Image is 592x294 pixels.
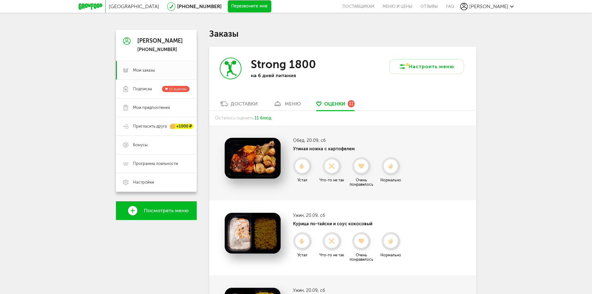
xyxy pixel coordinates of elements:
[133,105,170,110] span: Мои предпочтения
[318,253,346,257] div: Что-то не так
[324,101,345,107] span: Оценки
[170,124,194,129] div: +1000 ₽
[116,80,197,98] a: Подписка 11 оценок
[304,138,326,143] span: , 20.09, сб
[304,213,325,218] span: , 20.09, сб
[133,161,178,166] span: Программа лояльности
[389,59,464,74] button: Настроить меню
[270,100,304,110] a: меню
[137,38,183,44] div: [PERSON_NAME]
[288,253,316,257] div: Устал
[209,30,476,38] h1: Заказы
[177,3,222,9] a: [PHONE_NUMBER]
[116,136,197,154] a: Бонусы
[116,154,197,173] a: Программа лояльности
[116,173,197,192] a: Настройки
[313,100,358,110] a: Оценки 11
[251,58,316,71] h3: Strong 1800
[293,213,405,218] h3: Ужин
[285,101,301,107] div: меню
[225,213,281,254] img: Курица по-тайски и соус кокосовый
[116,201,197,220] a: Посмотреть меню
[318,178,346,182] div: Что-то не так
[348,100,355,107] div: 11
[469,3,508,9] span: [PERSON_NAME]
[347,253,375,262] div: Очень понравилось
[133,180,154,185] span: Настройки
[255,115,271,121] span: 11 блюд
[169,87,186,91] span: 11 оценок
[133,124,167,129] span: Пригласить друга
[347,178,375,187] div: Очень понравилось
[293,138,405,143] h3: Обед
[293,288,405,293] h3: Ужин
[231,101,258,107] div: Доставки
[377,178,405,182] div: Нормально
[116,117,197,136] a: Пригласить друга +1000 ₽
[133,142,148,148] span: Бонусы
[116,98,197,117] a: Мои предпочтения
[137,47,183,53] div: [PHONE_NUMBER]
[209,111,476,125] div: Осталось оценить:
[293,221,405,226] h4: Курица по-тайски и соус кокосовый
[116,61,197,80] a: Мои заказы
[133,86,152,92] span: Подписка
[109,3,159,9] span: [GEOGRAPHIC_DATA]
[228,0,271,13] button: Перезвоните мне
[144,208,189,213] span: Посмотреть меню
[133,68,155,73] span: Мои заказы
[225,138,281,179] img: Утиная ножка с картофелем
[251,72,332,78] p: на 6 дней питания
[377,253,405,257] div: Нормально
[217,100,261,110] a: Доставки
[304,288,325,293] span: , 20.09, сб
[293,146,405,152] h4: Утиная ножка с картофелем
[288,178,316,182] div: Устал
